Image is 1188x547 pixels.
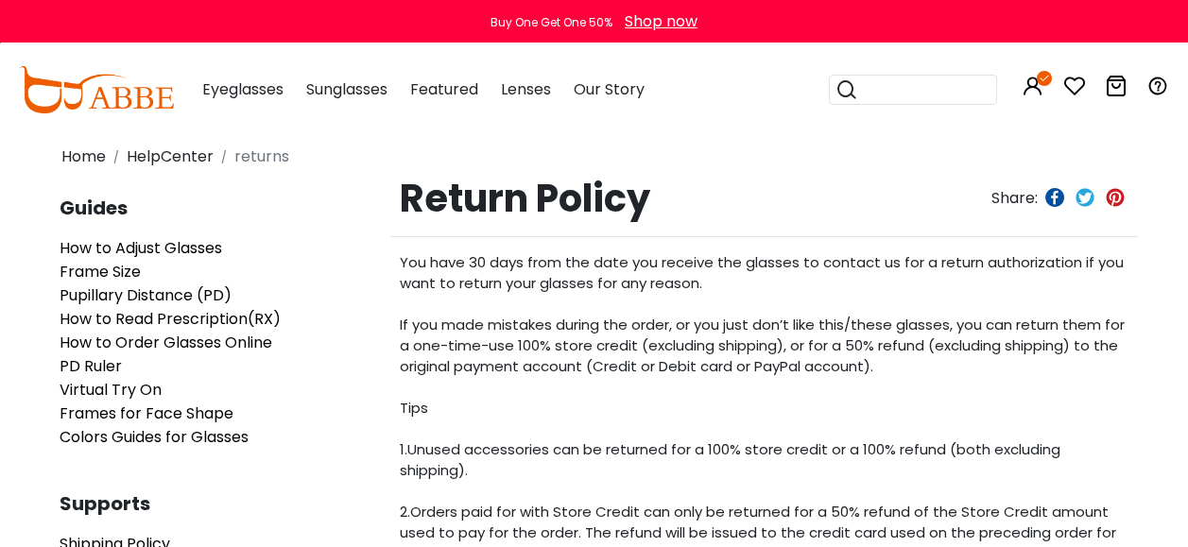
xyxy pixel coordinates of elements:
span: Lenses [501,78,551,100]
span: Featured [410,78,478,100]
span: Return Policy [390,176,889,221]
span: Share: [991,187,1038,209]
a: Pupillary Distance (PD) [60,284,232,306]
a: Colors Guides for Glasses [60,426,249,448]
div: Shop now [625,9,697,33]
a: Frame Size [60,261,141,282]
a: Shop now [615,10,697,32]
span: Guides [60,198,400,217]
div: Buy One Get One 50% [491,14,612,31]
span: Sunglasses [306,78,387,100]
img: twitter [1076,188,1094,207]
a: PD Ruler [60,355,122,377]
span: Our Story [574,78,645,100]
nav: breadcrumb [60,137,1128,176]
img: abbeglasses.com [19,66,174,113]
a: How to Order Glasses Online [60,332,272,353]
a: Frames for Face Shape [60,402,233,424]
a: HelpCenter [127,145,214,167]
span: Supports [60,494,400,513]
a: How to Adjust Glasses [60,237,222,259]
a: Home [61,145,106,167]
img: facebook [1045,188,1064,207]
img: pinterest [1106,188,1125,207]
a: returns [234,145,289,167]
a: Virtual Try On [60,379,162,401]
a: How to Read Prescription(RX) [60,308,281,330]
span: Eyeglasses [202,78,284,100]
